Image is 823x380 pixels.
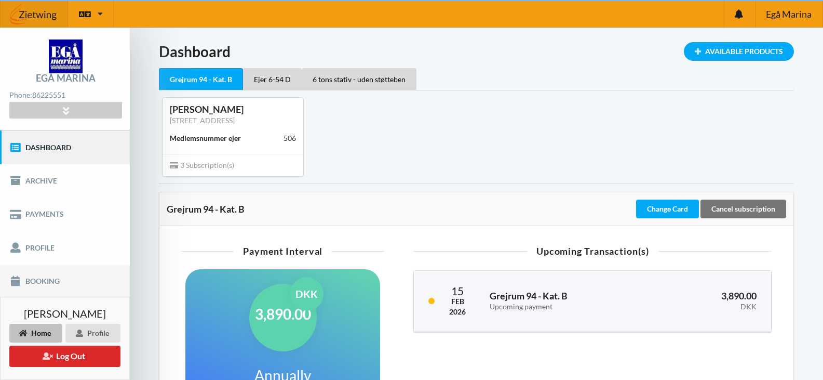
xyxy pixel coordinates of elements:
span: 3 Subscription(s) [170,161,234,169]
div: Profile [65,324,120,343]
div: Change Card [636,200,699,218]
div: Available Products [684,42,794,61]
div: [PERSON_NAME] [170,103,296,115]
div: Payment Interval [181,246,384,256]
div: Egå Marina [36,73,96,83]
h3: Grejrum 94 - Kat. B [490,290,637,311]
span: Egå Marina [766,9,812,19]
h3: 3,890.00 [652,290,757,311]
div: Cancel subscription [700,200,786,218]
div: 15 [449,285,466,296]
div: Grejrum 94 - Kat. B [159,68,243,90]
div: Upcoming Transaction(s) [413,246,772,256]
div: DKK [652,303,757,311]
div: Upcoming payment [490,303,637,311]
div: 2026 [449,307,466,317]
h1: 3,890.00 [255,305,311,323]
div: DKK [290,277,323,311]
div: 6 tons stativ - uden støtteben [302,68,416,90]
div: Feb [449,296,466,307]
a: [STREET_ADDRESS] [170,116,235,125]
strong: 86225551 [32,90,65,99]
div: Phone: [9,88,122,102]
div: Ejer 6-54 D [243,68,302,90]
img: logo [49,40,83,73]
div: 506 [284,133,296,143]
span: [PERSON_NAME] [24,308,106,319]
div: Grejrum 94 - Kat. B [167,204,634,214]
h1: Dashboard [159,42,794,61]
div: Medlemsnummer ejer [170,133,241,143]
div: Home [9,324,62,343]
button: Log Out [9,346,120,367]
